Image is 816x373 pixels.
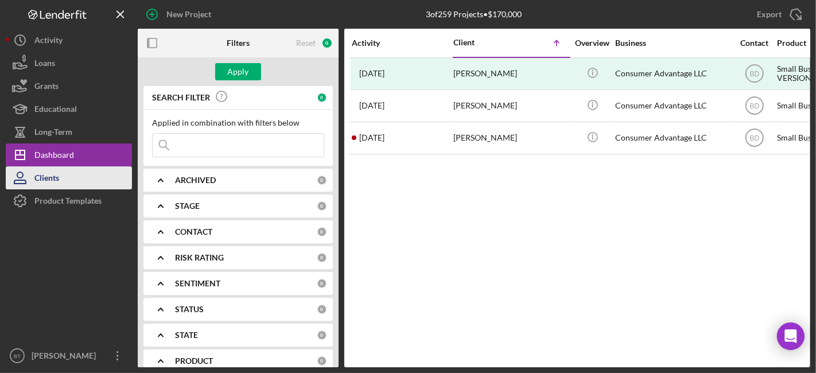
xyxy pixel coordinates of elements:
[6,344,132,367] button: BT[PERSON_NAME]
[166,3,211,26] div: New Project
[359,101,384,110] time: 2025-08-01 14:20
[359,133,384,142] time: 2025-08-07 04:06
[175,253,224,262] b: RISK RATING
[175,279,220,288] b: SENTIMENT
[175,331,198,340] b: STATE
[749,102,759,110] text: BD
[227,38,250,48] b: Filters
[317,278,327,289] div: 0
[615,59,730,89] div: Consumer Advantage LLC
[34,121,72,146] div: Long-Term
[749,70,759,78] text: BD
[615,38,730,48] div: Business
[6,189,132,212] button: Product Templates
[6,75,132,98] button: Grants
[152,93,210,102] b: SEARCH FILTER
[34,189,102,215] div: Product Templates
[34,143,74,169] div: Dashboard
[317,201,327,211] div: 0
[317,227,327,237] div: 0
[317,175,327,185] div: 0
[34,166,59,192] div: Clients
[426,10,522,19] div: 3 of 259 Projects • $170,000
[296,38,316,48] div: Reset
[453,38,511,47] div: Client
[317,330,327,340] div: 0
[138,3,223,26] button: New Project
[152,118,324,127] div: Applied in combination with filters below
[175,227,212,236] b: CONTACT
[777,323,805,350] div: Open Intercom Messenger
[175,356,213,366] b: PRODUCT
[317,356,327,366] div: 0
[317,92,327,103] div: 0
[321,37,333,49] div: 0
[6,52,132,75] button: Loans
[745,3,810,26] button: Export
[6,166,132,189] button: Clients
[6,121,132,143] button: Long-Term
[14,353,21,359] text: BT
[175,201,200,211] b: STAGE
[453,59,568,89] div: [PERSON_NAME]
[317,252,327,263] div: 0
[317,304,327,314] div: 0
[6,98,132,121] button: Educational
[175,305,204,314] b: STATUS
[215,63,261,80] button: Apply
[453,91,568,121] div: [PERSON_NAME]
[571,38,614,48] div: Overview
[757,3,782,26] div: Export
[34,52,55,77] div: Loans
[352,38,452,48] div: Activity
[34,75,59,100] div: Grants
[733,38,776,48] div: Contact
[615,91,730,121] div: Consumer Advantage LLC
[6,143,132,166] button: Dashboard
[615,123,730,153] div: Consumer Advantage LLC
[175,176,216,185] b: ARCHIVED
[228,63,249,80] div: Apply
[453,123,568,153] div: [PERSON_NAME]
[359,69,384,78] time: 2023-08-02 07:22
[34,29,63,55] div: Activity
[749,134,759,142] text: BD
[34,98,77,123] div: Educational
[6,29,132,52] button: Activity
[29,344,103,370] div: [PERSON_NAME]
